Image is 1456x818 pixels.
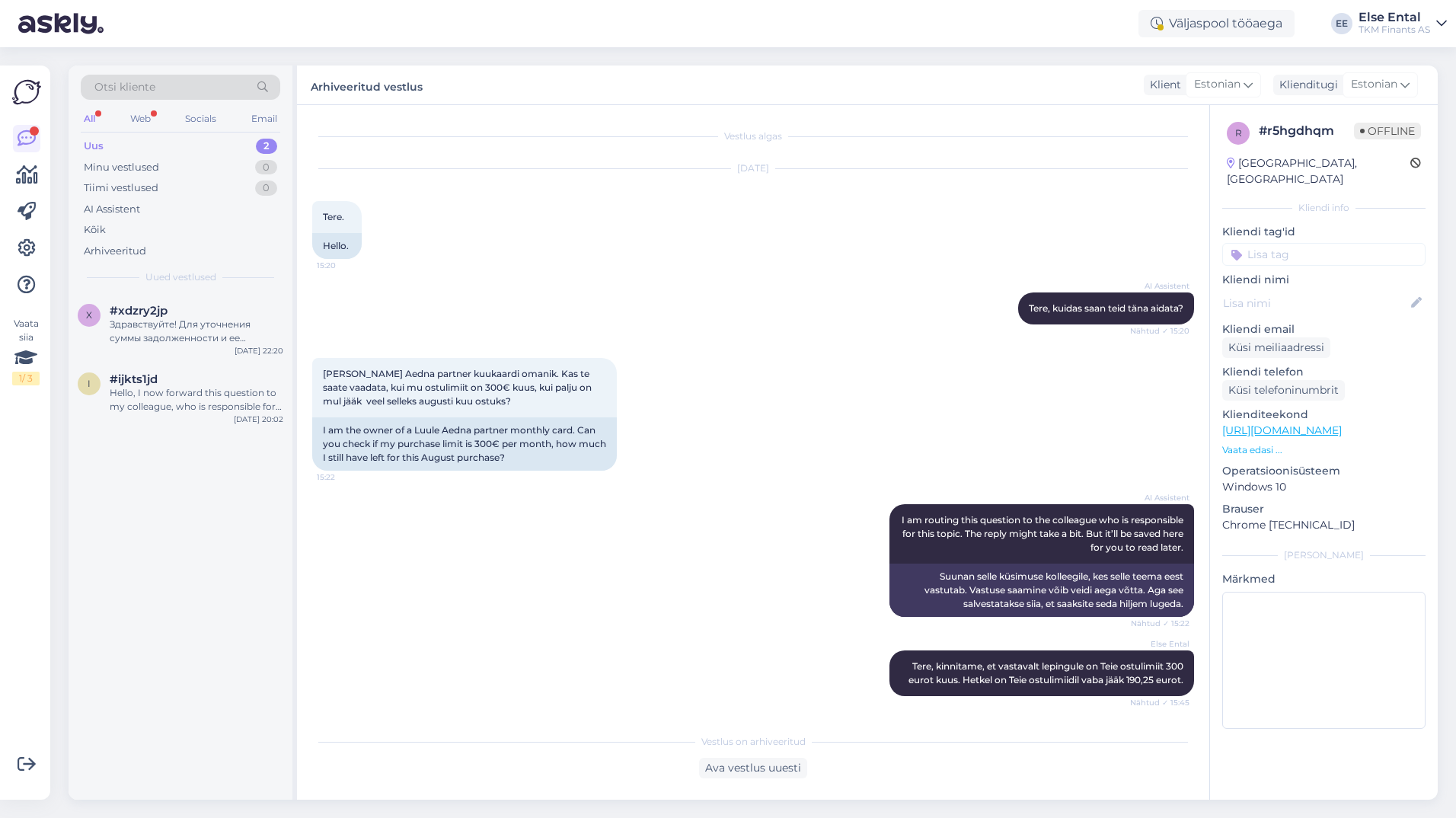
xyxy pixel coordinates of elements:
[1222,423,1342,437] a: [URL][DOMAIN_NAME]
[317,260,374,271] span: 15:20
[311,75,423,95] label: Arhiveeritud vestlus
[84,202,140,217] div: AI Assistent
[1222,463,1426,479] p: Operatsioonisüsteem
[12,317,40,385] div: Vaata siia
[1222,517,1426,533] p: Chrome [TECHNICAL_ID]
[1235,127,1242,139] span: r
[701,735,806,749] span: Vestlus on arhiveeritud
[145,270,216,284] span: Uued vestlused
[248,109,280,129] div: Email
[1222,224,1426,240] p: Kliendi tag'id
[1259,122,1354,140] div: # r5hgdhqm
[902,514,1186,553] span: I am routing this question to the colleague who is responsible for this topic. The reply might ta...
[1222,479,1426,495] p: Windows 10
[235,345,283,356] div: [DATE] 22:20
[312,233,362,259] div: Hello.
[84,181,158,196] div: Tiimi vestlused
[182,109,219,129] div: Socials
[84,139,104,154] div: Uus
[1222,380,1345,401] div: Küsi telefoninumbrit
[1222,571,1426,587] p: Märkmed
[255,181,277,196] div: 0
[81,109,98,129] div: All
[317,471,374,483] span: 15:22
[1132,638,1189,650] span: Else Ental
[1222,364,1426,380] p: Kliendi telefon
[889,564,1194,617] div: Suunan selle küsimuse kolleegile, kes selle teema eest vastutab. Vastuse saamine võib veidi aega ...
[1222,407,1426,423] p: Klienditeekond
[1138,10,1295,37] div: Väljaspool tööaega
[1222,337,1330,358] div: Küsi meiliaadressi
[1132,280,1189,292] span: AI Assistent
[86,309,92,321] span: x
[1354,123,1421,139] span: Offline
[110,304,168,318] span: #xdzry2jp
[1273,77,1338,93] div: Klienditugi
[1222,243,1426,266] input: Lisa tag
[1131,618,1189,629] span: Nähtud ✓ 15:22
[1222,321,1426,337] p: Kliendi email
[1359,11,1430,24] div: Else Ental
[323,211,344,222] span: Tere.
[312,161,1194,175] div: [DATE]
[1130,325,1189,337] span: Nähtud ✓ 15:20
[1222,501,1426,517] p: Brauser
[1227,155,1410,187] div: [GEOGRAPHIC_DATA], [GEOGRAPHIC_DATA]
[323,368,594,407] span: [PERSON_NAME] Aedna partner kuukaardi omanik. Kas te saate vaadata, kui mu ostulimiit on 300€ kuu...
[1029,302,1183,314] span: Tere, kuidas saan teid täna aidata?
[699,758,807,778] div: Ava vestlus uuesti
[312,129,1194,143] div: Vestlus algas
[84,244,146,259] div: Arhiveeritud
[110,318,283,345] div: Здравствуйте! Для уточнения суммы задолженности и ее истории, пожалуйста, отправьте запрос на эле...
[94,79,155,95] span: Otsi kliente
[908,660,1186,685] span: Tere, kinnitame, et vastavalt lepingule on Teie ostulimiit 300 eurot kuus. Hetkel on Teie ostulim...
[1359,11,1447,36] a: Else EntalTKM Finants AS
[127,109,154,129] div: Web
[110,386,283,414] div: Hello, I now forward this question to my colleague, who is responsible for this. The reply will b...
[312,417,617,471] div: I am the owner of a Luule Aedna partner monthly card. Can you check if my purchase limit is 300€ ...
[1132,492,1189,503] span: AI Assistent
[1222,443,1426,457] p: Vaata edasi ...
[110,372,158,386] span: #ijkts1jd
[1222,272,1426,288] p: Kliendi nimi
[1359,24,1430,36] div: TKM Finants AS
[12,78,41,107] img: Askly Logo
[84,160,159,175] div: Minu vestlused
[1222,548,1426,562] div: [PERSON_NAME]
[255,160,277,175] div: 0
[88,378,91,389] span: i
[1130,697,1189,708] span: Nähtud ✓ 15:45
[1194,76,1240,93] span: Estonian
[12,372,40,385] div: 1 / 3
[256,139,277,154] div: 2
[1331,13,1352,34] div: EE
[1351,76,1397,93] span: Estonian
[84,222,106,238] div: Kõik
[1223,295,1408,312] input: Lisa nimi
[234,414,283,425] div: [DATE] 20:02
[1222,201,1426,215] div: Kliendi info
[1144,77,1181,93] div: Klient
